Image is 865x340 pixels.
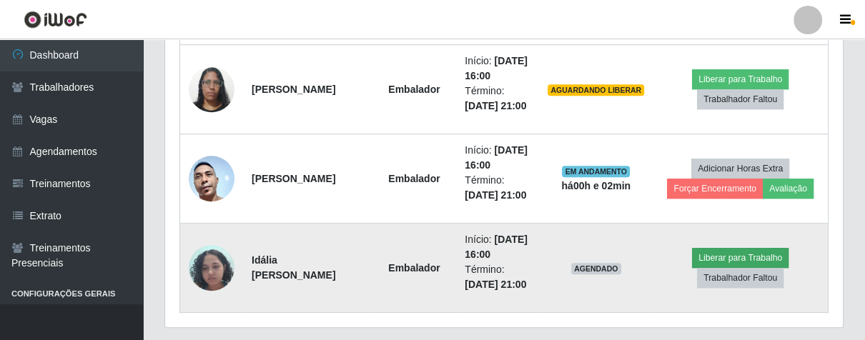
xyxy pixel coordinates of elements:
[465,143,530,173] li: Início:
[697,89,784,109] button: Trabalhador Faltou
[189,59,234,119] img: 1743014740776.jpeg
[465,54,530,84] li: Início:
[388,173,440,184] strong: Embalador
[252,173,335,184] strong: [PERSON_NAME]
[189,237,234,298] img: 1745763746642.jpeg
[465,234,528,260] time: [DATE] 16:00
[24,11,87,29] img: CoreUI Logo
[465,144,528,171] time: [DATE] 16:00
[697,268,784,288] button: Trabalhador Faltou
[465,279,526,290] time: [DATE] 21:00
[465,84,530,114] li: Término:
[388,262,440,274] strong: Embalador
[465,55,528,81] time: [DATE] 16:00
[189,130,234,226] img: 1744826820046.jpeg
[252,84,335,95] strong: [PERSON_NAME]
[562,166,630,177] span: EM ANDAMENTO
[465,232,530,262] li: Início:
[561,180,631,191] strong: há 00 h e 02 min
[691,159,789,179] button: Adicionar Horas Extra
[571,263,621,274] span: AGENDADO
[465,100,526,111] time: [DATE] 21:00
[667,179,763,199] button: Forçar Encerramento
[763,179,814,199] button: Avaliação
[548,84,644,96] span: AGUARDANDO LIBERAR
[692,69,789,89] button: Liberar para Trabalho
[252,254,335,281] strong: Idália [PERSON_NAME]
[692,248,789,268] button: Liberar para Trabalho
[388,84,440,95] strong: Embalador
[465,262,530,292] li: Término:
[465,189,526,201] time: [DATE] 21:00
[465,173,530,203] li: Término:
